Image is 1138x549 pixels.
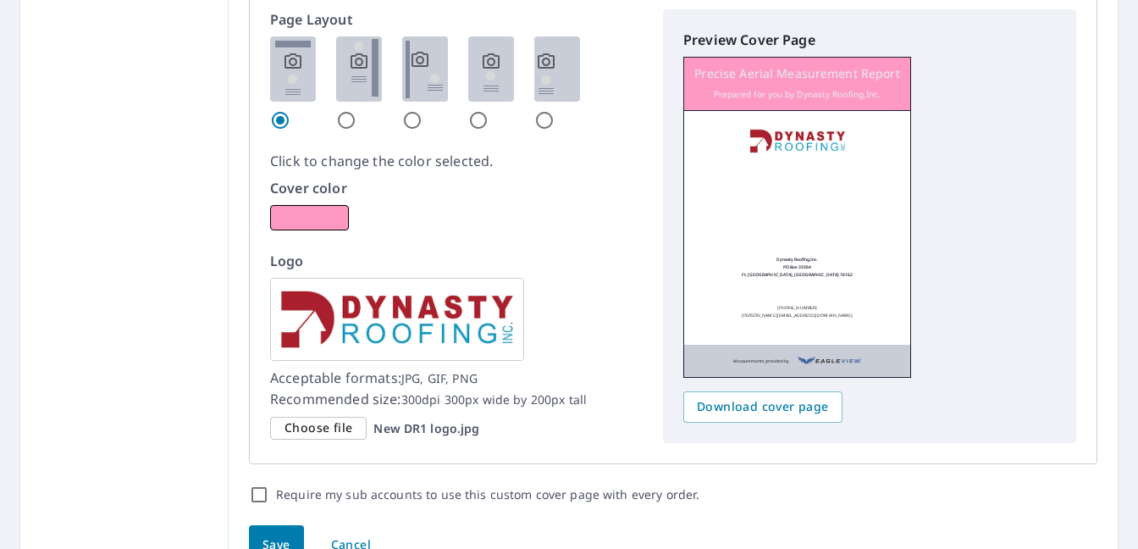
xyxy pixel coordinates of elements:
p: Prepared for you by Dynasty Roofing,Inc. [714,86,881,102]
span: JPG, GIF, PNG [401,370,478,386]
p: Click to change the color selected. [270,151,643,171]
img: logo [270,278,524,361]
div: Choose file [270,417,367,440]
p: [PHONE_NUMBER] [777,304,817,312]
img: 3 [402,36,448,102]
p: Acceptable formats: Recommended size: [270,368,643,410]
p: PO Box 33364 [783,263,812,271]
label: Require my sub accounts to use this custom cover page with every order. [276,485,699,505]
p: Ft. [GEOGRAPHIC_DATA], [GEOGRAPHIC_DATA] 76162 [742,271,853,279]
img: 4 [468,36,514,102]
p: Dynasty Roofing,Inc. [776,256,819,263]
span: Choose file [284,418,352,439]
img: 5 [534,36,580,102]
span: Download cover page [697,396,829,418]
img: EV Logo [798,353,861,369]
p: [PERSON_NAME][EMAIL_ADDRESS][DOMAIN_NAME] [742,312,853,319]
img: 2 [336,36,382,102]
button: Download cover page [683,391,842,423]
p: New DR1 logo.jpg [373,421,479,436]
p: Preview Cover Page [683,30,1056,50]
img: logo [746,125,849,158]
p: Cover color [270,178,643,198]
p: Measurements provided by [733,353,789,369]
p: Logo [270,251,643,271]
span: 300dpi 300px wide by 200px tall [401,391,588,408]
img: 1 [270,36,316,102]
p: Page Layout [270,9,643,30]
p: Precise Aerial Measurement Report [693,66,902,81]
